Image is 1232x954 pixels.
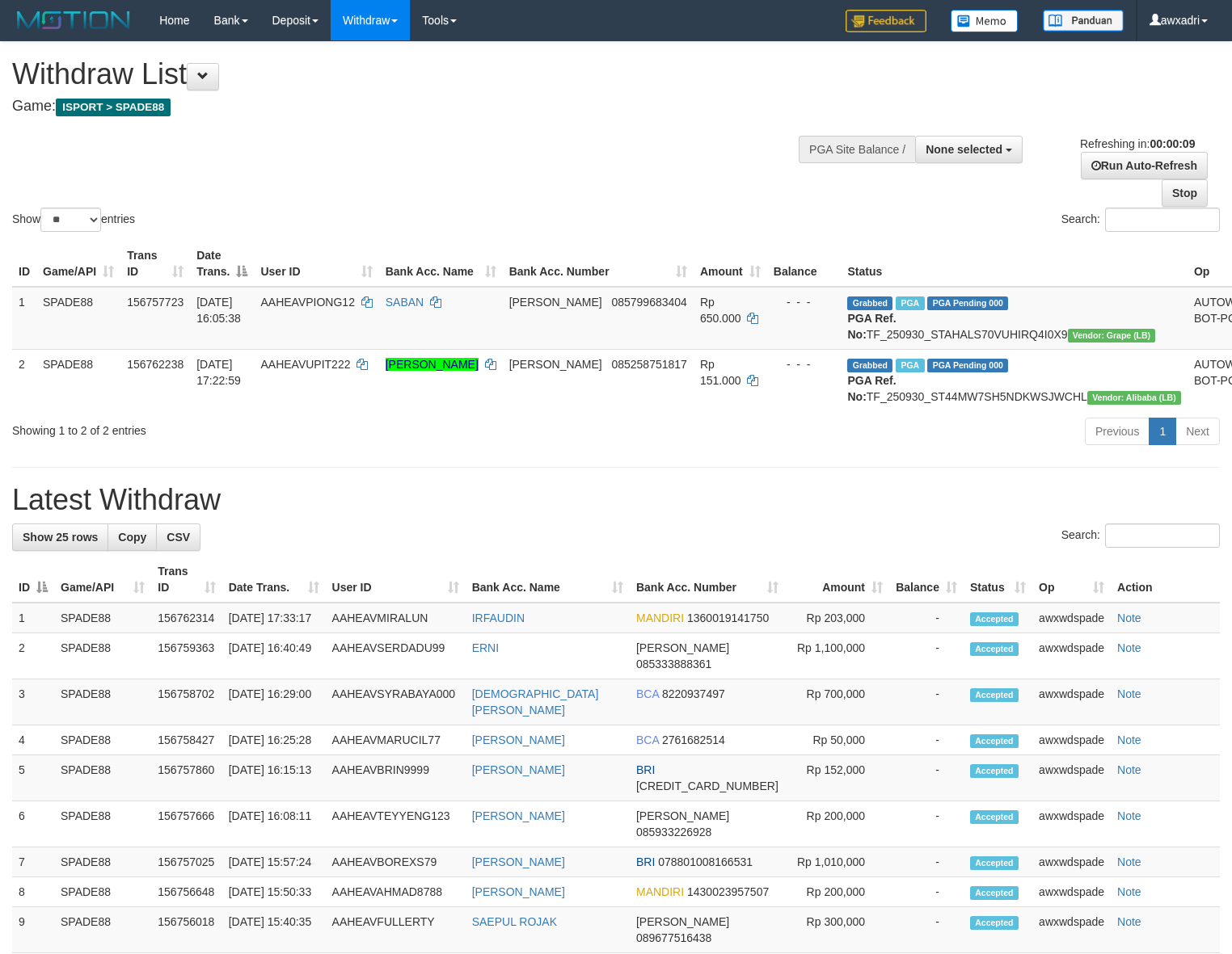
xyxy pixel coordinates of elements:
[970,612,1019,626] span: Accepted
[472,763,565,776] a: [PERSON_NAME]
[1117,733,1141,746] a: Note
[12,58,805,90] h1: Withdraw List
[841,349,1187,411] td: TF_250930_ST44MW7SH5NDKWSJWCHL
[1032,907,1111,953] td: awxwdspade
[767,241,842,287] th: Balance
[1117,763,1141,776] a: Note
[1068,329,1156,343] span: Vendor URL: https://dashboard.q2checkout.com/secure
[260,358,350,371] span: AAHEAVUPIT222
[472,611,525,624] a: IRFAUDIN
[1032,679,1111,725] td: awxwdspade
[889,725,964,755] td: -
[222,633,326,679] td: [DATE] 16:40:49
[1032,801,1111,847] td: awxwdspade
[326,847,466,877] td: AAHEAVBOREXS79
[636,885,684,898] span: MANDIRI
[120,241,190,287] th: Trans ID: activate to sort column ascending
[326,633,466,679] td: AAHEAVSERDADU99
[970,764,1019,778] span: Accepted
[658,855,753,868] span: Copy 078801008166531 to clipboard
[970,642,1019,656] span: Accepted
[1032,725,1111,755] td: awxwdspade
[1032,755,1111,801] td: awxwdspade
[636,687,659,700] span: BCA
[1162,179,1208,207] a: Stop
[36,349,120,411] td: SPADE88
[222,847,326,877] td: [DATE] 15:57:24
[662,733,725,746] span: Copy 2761682514 to clipboard
[1032,633,1111,679] td: awxwdspade
[472,809,565,822] a: [PERSON_NAME]
[54,847,151,877] td: SPADE88
[260,296,354,309] span: AAHEAVPIONG12
[151,725,222,755] td: 156758427
[151,847,222,877] td: 156757025
[326,801,466,847] td: AAHEAVTEYYENG123
[326,877,466,907] td: AAHEAVAHMAD8788
[1117,885,1141,898] a: Note
[785,907,889,953] td: Rp 300,000
[927,359,1008,372] span: PGA Pending
[151,679,222,725] td: 156758702
[687,885,769,898] span: Copy 1430023957507 to clipboard
[1043,10,1124,32] img: panduan.png
[841,287,1187,350] td: TF_250930_STAHALS70VUHIRQ4I0X9
[1111,557,1220,603] th: Action
[54,755,151,801] td: SPADE88
[611,296,686,309] span: Copy 085799683404 to clipboard
[23,531,98,544] span: Show 25 rows
[127,296,184,309] span: 156757723
[12,801,54,847] td: 6
[151,633,222,679] td: 156759363
[472,915,557,928] a: SAEPUL ROJAK
[896,296,924,310] span: Marked by awxwdspade
[889,801,964,847] td: -
[1032,557,1111,603] th: Op: activate to sort column ascending
[222,557,326,603] th: Date Trans.: activate to sort column ascending
[1117,611,1141,624] a: Note
[889,847,964,877] td: -
[889,907,964,953] td: -
[636,658,711,670] span: Copy 085333888361 to clipboard
[167,531,190,544] span: CSV
[1032,877,1111,907] td: awxwdspade
[1117,809,1141,822] a: Note
[926,143,1002,156] span: None selected
[472,885,565,898] a: [PERSON_NAME]
[1117,641,1141,654] a: Note
[1061,523,1220,548] label: Search:
[1175,418,1220,445] a: Next
[472,641,499,654] a: ERNI
[896,359,924,372] span: Marked by awxwdspade
[190,241,254,287] th: Date Trans.: activate to sort column descending
[636,763,655,776] span: BRI
[151,801,222,847] td: 156757666
[774,294,835,310] div: - - -
[847,374,896,403] b: PGA Ref. No:
[687,611,769,624] span: Copy 1360019141750 to clipboard
[386,296,424,309] a: SABAN
[326,907,466,953] td: AAHEAVFULLERTY
[54,557,151,603] th: Game/API: activate to sort column ascending
[472,687,599,717] a: [DEMOGRAPHIC_DATA][PERSON_NAME]
[222,801,326,847] td: [DATE] 16:08:11
[12,877,54,907] td: 8
[466,557,630,603] th: Bank Acc. Name: activate to sort column ascending
[636,855,655,868] span: BRI
[54,877,151,907] td: SPADE88
[156,523,200,551] a: CSV
[1080,137,1195,150] span: Refreshing in:
[40,208,101,232] select: Showentries
[509,358,602,371] span: [PERSON_NAME]
[927,296,1008,310] span: PGA Pending
[1032,603,1111,633] td: awxwdspade
[847,296,892,310] span: Grabbed
[785,557,889,603] th: Amount: activate to sort column ascending
[222,877,326,907] td: [DATE] 15:50:33
[1117,855,1141,868] a: Note
[196,358,241,387] span: [DATE] 17:22:59
[12,557,54,603] th: ID: activate to sort column descending
[970,916,1019,930] span: Accepted
[694,241,767,287] th: Amount: activate to sort column ascending
[379,241,503,287] th: Bank Acc. Name: activate to sort column ascending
